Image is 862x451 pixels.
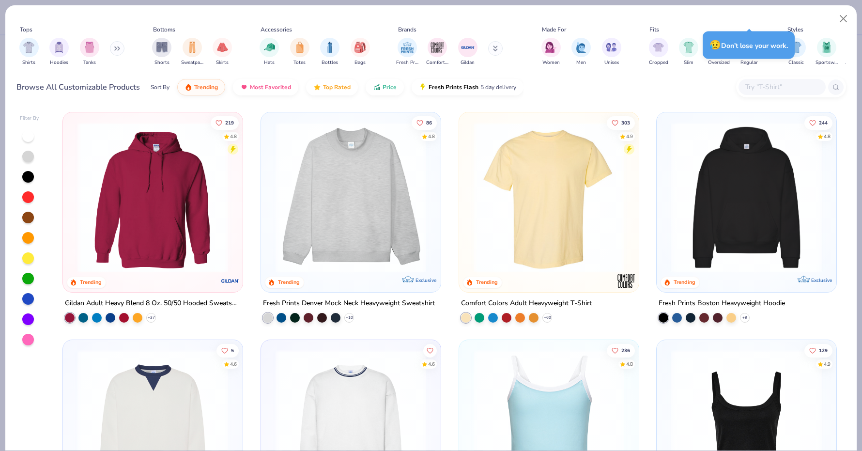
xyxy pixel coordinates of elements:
span: 219 [225,120,234,125]
div: Don’t lose your work. [703,31,795,59]
span: 244 [819,120,828,125]
span: 😥 [709,39,721,51]
div: 4.6 [230,360,237,368]
span: Cropped [649,59,668,66]
span: + 37 [148,315,155,321]
button: Price [366,79,404,95]
div: filter for Skirts [213,38,232,66]
span: Price [383,83,397,91]
img: TopRated.gif [313,83,321,91]
img: Shirts Image [23,42,34,53]
div: 4.8 [230,133,237,140]
img: Comfort Colors logo [616,271,635,291]
div: filter for Men [571,38,591,66]
div: filter for Totes [290,38,309,66]
button: Like [607,116,635,129]
img: Fresh Prints Image [400,40,415,55]
span: Exclusive [811,277,832,283]
div: Fresh Prints Boston Heavyweight Hoodie [659,297,785,310]
button: Like [211,116,239,129]
div: Filter By [20,115,39,122]
span: Hats [264,59,275,66]
img: flash.gif [419,83,427,91]
div: filter for Women [541,38,561,66]
img: Unisex Image [606,42,617,53]
span: Totes [293,59,306,66]
img: Totes Image [294,42,305,53]
div: Browse All Customizable Products [16,81,140,93]
span: Trending [194,83,218,91]
span: Slim [684,59,693,66]
span: Fresh Prints Flash [429,83,478,91]
div: filter for Bags [351,38,370,66]
button: filter button [19,38,39,66]
img: Bottles Image [324,42,335,53]
img: Shorts Image [156,42,168,53]
button: Like [607,343,635,357]
span: + 10 [345,315,353,321]
button: Close [834,10,853,28]
button: filter button [152,38,171,66]
button: filter button [649,38,668,66]
button: Trending [177,79,225,95]
button: filter button [571,38,591,66]
span: Skirts [216,59,229,66]
div: filter for Tanks [80,38,99,66]
img: Men Image [576,42,586,53]
img: Gildan logo [220,271,240,291]
div: filter for Fresh Prints [396,38,418,66]
div: 4.8 [626,360,633,368]
button: filter button [396,38,418,66]
span: 5 [231,348,234,353]
img: most_fav.gif [240,83,248,91]
div: Fresh Prints Denver Mock Neck Heavyweight Sweatshirt [263,297,435,310]
img: Gildan Image [461,40,475,55]
div: Fits [649,25,659,34]
button: filter button [458,38,477,66]
div: 4.9 [626,133,633,140]
span: 236 [621,348,630,353]
img: Sweatpants Image [187,42,198,53]
span: Exclusive [416,277,436,283]
button: filter button [426,38,448,66]
span: Comfort Colors [426,59,448,66]
button: filter button [320,38,339,66]
span: Hoodies [50,59,68,66]
span: Men [576,59,586,66]
span: + 9 [742,315,747,321]
button: filter button [260,38,279,66]
div: Tops [20,25,32,34]
div: filter for Sportswear [816,38,838,66]
button: Like [805,343,833,357]
img: Tanks Image [84,42,95,53]
span: Regular [740,59,758,66]
img: trending.gif [185,83,192,91]
span: Shirts [22,59,35,66]
button: filter button [80,38,99,66]
span: 5 day delivery [480,82,516,93]
div: Brands [398,25,416,34]
span: Unisex [604,59,619,66]
span: Bottles [322,59,338,66]
div: filter for Shorts [152,38,171,66]
img: Comfort Colors Image [430,40,445,55]
span: Classic [788,59,804,66]
span: + 60 [543,315,551,321]
span: Shorts [154,59,169,66]
button: Like [805,116,833,129]
div: 4.6 [428,360,435,368]
img: 029b8af0-80e6-406f-9fdc-fdf898547912 [469,122,629,273]
img: 01756b78-01f6-4cc6-8d8a-3c30c1a0c8ac [73,122,233,273]
span: Top Rated [323,83,351,91]
div: Bottoms [153,25,175,34]
img: Hats Image [264,42,275,53]
button: Like [216,343,239,357]
span: Sweatpants [181,59,203,66]
div: filter for Gildan [458,38,477,66]
img: Hoodies Image [54,42,64,53]
div: filter for Sweatpants [181,38,203,66]
button: filter button [816,38,838,66]
span: Tanks [83,59,96,66]
div: Styles [787,25,803,34]
span: Fresh Prints [396,59,418,66]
